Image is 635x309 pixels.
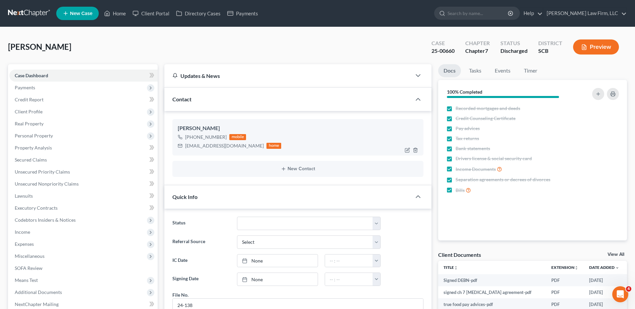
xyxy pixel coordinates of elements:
span: Credit Report [15,97,44,102]
input: -- : -- [325,254,373,267]
span: Unsecured Priority Claims [15,169,70,175]
a: Secured Claims [9,154,158,166]
div: Case [431,39,455,47]
a: Lawsuits [9,190,158,202]
div: Client Documents [438,251,481,258]
span: NextChapter Mailing [15,301,59,307]
i: expand_more [615,266,619,270]
span: Expenses [15,241,34,247]
input: -- : -- [325,273,373,286]
a: Docs [438,64,461,77]
div: mobile [229,134,246,140]
a: SOFA Review [9,262,158,274]
a: View All [608,252,624,257]
span: Recorded mortgages and deeds [456,105,520,112]
span: Codebtors Insiders & Notices [15,217,76,223]
span: Case Dashboard [15,73,48,78]
a: [PERSON_NAME] Law Firm, LLC [543,7,627,19]
a: Payments [224,7,261,19]
span: Contact [172,96,191,102]
a: Events [489,64,516,77]
span: Additional Documents [15,289,62,295]
span: Executory Contracts [15,205,58,211]
div: Chapter [465,47,490,55]
span: 7 [485,47,488,54]
span: Tax returns [456,135,479,142]
span: Property Analysis [15,145,52,150]
label: Status [169,217,233,230]
a: None [237,273,318,286]
div: [EMAIL_ADDRESS][DOMAIN_NAME] [185,142,264,149]
div: Chapter [465,39,490,47]
span: Income Documents [456,166,496,173]
button: Preview [573,39,619,55]
iframe: Intercom live chat [612,286,628,302]
span: Means Test [15,277,38,283]
span: [PERSON_NAME] [8,42,71,51]
i: unfold_more [454,266,458,270]
a: Extensionunfold_more [551,265,578,270]
a: Unsecured Nonpriority Claims [9,178,158,190]
div: [PERSON_NAME] [178,124,418,132]
span: Client Profile [15,109,43,114]
label: Signing Date [169,273,233,286]
a: Executory Contracts [9,202,158,214]
span: Separation agreements or decrees of divorces [456,176,550,183]
a: Help [520,7,543,19]
td: signed ch 7 [MEDICAL_DATA] agreement-pdf [438,286,546,298]
div: Discharged [500,47,528,55]
div: 25-00660 [431,47,455,55]
span: Secured Claims [15,157,47,163]
td: PDF [546,286,584,298]
span: Quick Info [172,194,197,200]
a: Directory Cases [173,7,224,19]
label: Referral Source [169,235,233,249]
span: Miscellaneous [15,253,45,259]
span: Drivers license & social security card [456,155,532,162]
a: Property Analysis [9,142,158,154]
label: IC Date [169,254,233,268]
td: Signed DEBN-pdf [438,274,546,286]
a: Case Dashboard [9,70,158,82]
span: Credit Counseling Certificate [456,115,515,122]
a: Home [101,7,129,19]
div: District [538,39,562,47]
span: Unsecured Nonpriority Claims [15,181,79,187]
input: Search by name... [448,7,509,19]
span: Personal Property [15,133,53,138]
button: New Contact [178,166,418,172]
div: [PHONE_NUMBER] [185,134,227,140]
strong: 100% Completed [447,89,482,95]
div: File No. [172,291,188,298]
span: 4 [626,286,631,292]
a: Credit Report [9,94,158,106]
div: Status [500,39,528,47]
a: Timer [519,64,543,77]
a: Client Portal [129,7,173,19]
td: [DATE] [584,286,625,298]
span: Pay advices [456,125,480,132]
i: unfold_more [574,266,578,270]
div: home [266,143,281,149]
span: Real Property [15,121,44,126]
span: Income [15,229,30,235]
a: Unsecured Priority Claims [9,166,158,178]
td: [DATE] [584,274,625,286]
a: Date Added expand_more [589,265,619,270]
span: Bank statements [456,145,490,152]
span: Payments [15,85,35,90]
span: Lawsuits [15,193,33,199]
span: New Case [70,11,92,16]
a: None [237,254,318,267]
a: Titleunfold_more [444,265,458,270]
span: Bills [456,187,465,194]
div: SCB [538,47,562,55]
td: PDF [546,274,584,286]
div: Updates & News [172,72,403,79]
a: Tasks [464,64,487,77]
span: SOFA Review [15,265,43,271]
